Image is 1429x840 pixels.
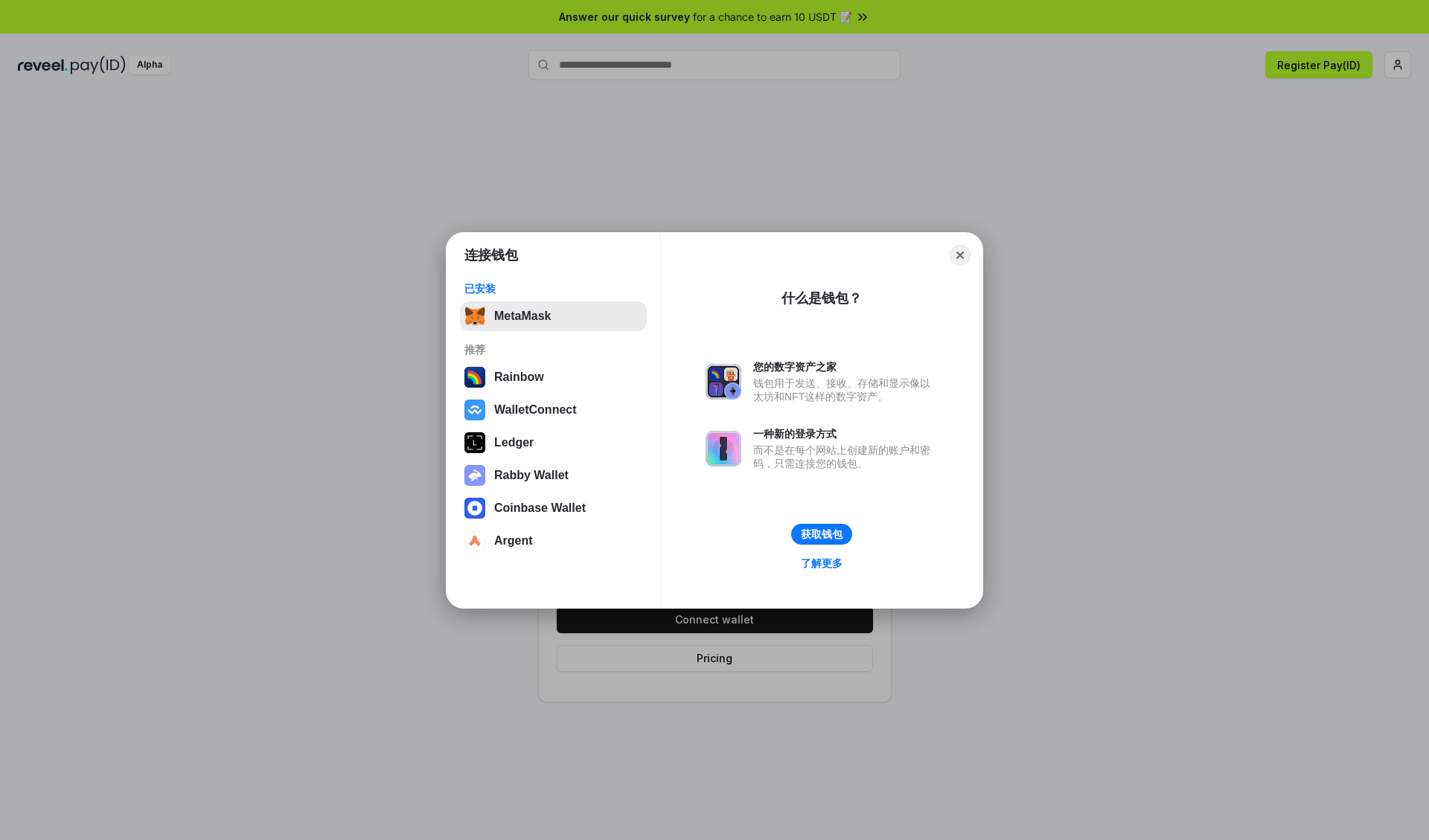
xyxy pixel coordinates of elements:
[706,431,741,467] img: svg+xml,%3Csvg%20xmlns%3D%22http%3A%2F%2Fwww.w3.org%2F2000%2Fsvg%22%20fill%3D%22none%22%20viewBox...
[464,400,485,420] img: svg+xml,%3Csvg%20width%3D%2228%22%20height%3D%2228%22%20viewBox%3D%220%200%2028%2028%22%20fill%3D...
[753,443,938,470] div: 而不是在每个网站上创建新的账户和密码，只需连接您的钱包。
[464,282,642,295] div: 已安装
[464,367,485,388] img: svg+xml,%3Csvg%20width%3D%22120%22%20height%3D%22120%22%20viewBox%3D%220%200%20120%20120%22%20fil...
[464,465,485,486] img: svg+xml,%3Csvg%20xmlns%3D%22http%3A%2F%2Fwww.w3.org%2F2000%2Fsvg%22%20fill%3D%22none%22%20viewBox...
[460,526,647,556] button: Argent
[494,469,569,482] div: Rabby Wallet
[460,493,647,523] button: Coinbase Wallet
[464,432,485,453] img: svg+xml,%3Csvg%20xmlns%3D%22http%3A%2F%2Fwww.w3.org%2F2000%2Fsvg%22%20width%3D%2228%22%20height%3...
[801,528,843,541] div: 获取钱包
[781,289,862,307] div: 什么是钱包？
[753,360,938,373] div: 您的数字资产之家
[494,501,586,515] div: Coinbase Wallet
[464,306,485,327] img: svg+xml,%3Csvg%20fill%3D%22none%22%20height%3D%2233%22%20viewBox%3D%220%200%2035%2033%22%20width%...
[460,301,647,331] button: MetaMask
[753,376,938,403] div: 钱包用于发送、接收、存储和显示像以太坊和NFT这样的数字资产。
[460,362,647,392] button: Rainbow
[494,310,551,323] div: MetaMask
[791,524,852,545] button: 获取钱包
[494,534,533,548] div: Argent
[460,395,647,425] button: WalletConnect
[801,557,843,570] div: 了解更多
[464,498,485,519] img: svg+xml,%3Csvg%20width%3D%2228%22%20height%3D%2228%22%20viewBox%3D%220%200%2028%2028%22%20fill%3D...
[792,554,851,573] a: 了解更多
[706,364,741,400] img: svg+xml,%3Csvg%20xmlns%3D%22http%3A%2F%2Fwww.w3.org%2F2000%2Fsvg%22%20fill%3D%22none%22%20viewBox...
[464,530,485,551] img: svg+xml,%3Csvg%20width%3D%2228%22%20height%3D%2228%22%20viewBox%3D%220%200%2028%2028%22%20fill%3D...
[494,403,577,417] div: WalletConnect
[753,427,938,440] div: 一种新的登录方式
[464,246,518,264] h1: 连接钱包
[950,245,971,266] button: Close
[460,461,647,490] button: Rabby Wallet
[494,371,544,384] div: Rainbow
[464,343,642,356] div: 推荐
[494,436,534,449] div: Ledger
[460,428,647,458] button: Ledger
